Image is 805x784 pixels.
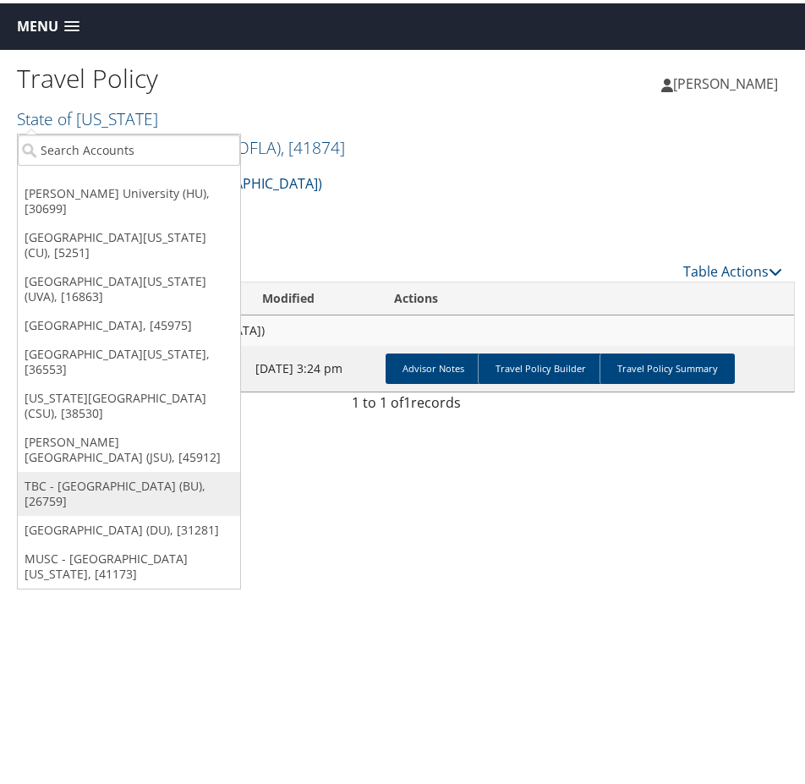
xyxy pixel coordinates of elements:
[18,337,240,381] a: [GEOGRAPHIC_DATA][US_STATE], [36553]
[600,350,735,381] a: Travel Policy Summary
[18,541,240,585] a: MUSC - [GEOGRAPHIC_DATA][US_STATE], [41173]
[247,343,378,388] td: [DATE] 3:24 pm
[17,15,58,31] span: Menu
[403,390,411,408] span: 1
[30,389,782,418] div: 1 to 1 of records
[386,350,481,381] a: Advisor Notes
[673,71,778,90] span: [PERSON_NAME]
[18,264,240,308] a: [GEOGRAPHIC_DATA][US_STATE] (UVA), [16863]
[8,9,88,37] a: Menu
[18,131,240,162] input: Search Accounts
[683,259,782,277] a: Table Actions
[18,469,240,513] a: TBC - [GEOGRAPHIC_DATA] (BU), [26759]
[18,176,240,220] a: [PERSON_NAME] University (HU), [30699]
[18,220,240,264] a: [GEOGRAPHIC_DATA][US_STATE] (CU), [5251]
[661,55,795,106] a: [PERSON_NAME]
[379,279,794,312] th: Actions
[18,308,240,337] a: [GEOGRAPHIC_DATA], [45975]
[18,381,240,425] a: [US_STATE][GEOGRAPHIC_DATA] (CSU), [38530]
[478,350,603,381] a: Travel Policy Builder
[18,425,240,469] a: [PERSON_NAME][GEOGRAPHIC_DATA] (JSU), [45912]
[281,133,345,156] span: , [ 41874 ]
[18,513,240,541] a: [GEOGRAPHIC_DATA] (DU), [31281]
[17,58,406,93] h1: Travel Policy
[18,312,794,343] td: State of [US_STATE] ([GEOGRAPHIC_DATA])
[247,279,378,312] th: Modified: activate to sort column ascending
[17,104,345,156] a: State of [US_STATE] ([GEOGRAPHIC_DATA])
